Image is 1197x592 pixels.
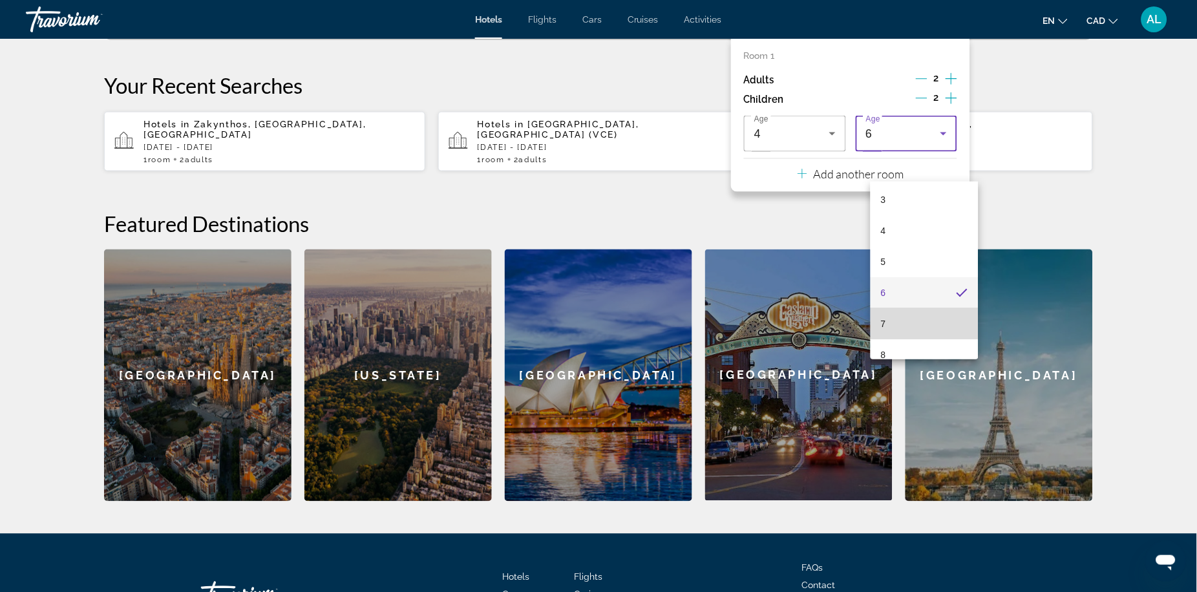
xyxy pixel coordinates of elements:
[881,285,886,301] span: 6
[881,316,886,332] span: 7
[871,184,979,215] mat-option: 3 years old
[871,277,979,308] mat-option: 6 years old
[881,254,886,270] span: 5
[871,308,979,339] mat-option: 7 years old
[871,246,979,277] mat-option: 5 years old
[871,215,979,246] mat-option: 4 years old
[881,192,886,207] span: 3
[881,223,886,238] span: 4
[871,339,979,370] mat-option: 8 years old
[1145,540,1187,582] iframe: Button to launch messaging window
[881,347,886,363] span: 8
